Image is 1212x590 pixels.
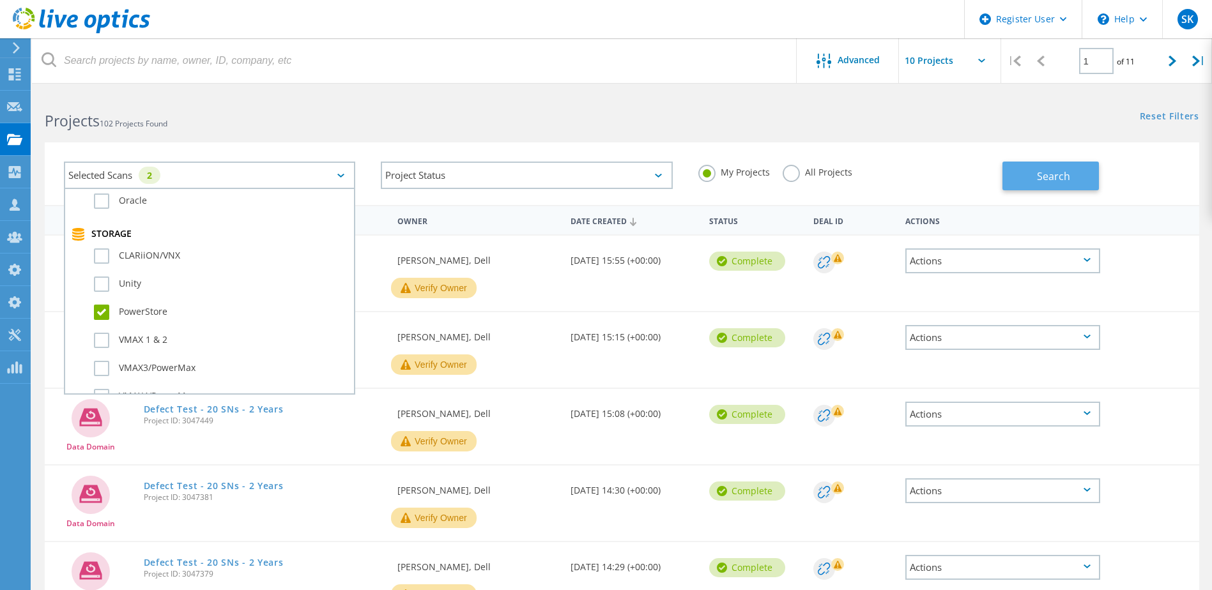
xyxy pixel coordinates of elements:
a: Defect Test - 20 SNs - 2 Years [144,558,284,567]
div: [DATE] 15:08 (+00:00) [564,389,703,431]
input: Search projects by name, owner, ID, company, etc [32,38,797,83]
div: Actions [905,325,1100,350]
label: CLARiiON/VNX [94,248,348,264]
div: | [1186,38,1212,84]
div: 2 [139,167,160,184]
b: Projects [45,110,100,131]
div: [PERSON_NAME], Dell [391,389,564,431]
div: [DATE] 15:55 (+00:00) [564,236,703,278]
div: Status [703,208,807,232]
span: of 11 [1117,56,1135,67]
div: [PERSON_NAME], Dell [391,465,564,508]
div: Complete [709,252,785,271]
div: Actions [905,402,1100,427]
span: SK [1181,14,1193,24]
span: Project ID: 3047449 [144,417,385,425]
div: Actions [905,248,1100,273]
span: Data Domain [66,443,115,451]
button: Verify Owner [391,354,477,375]
span: Search [1037,169,1070,183]
label: All Projects [783,165,852,177]
label: Oracle [94,193,348,209]
div: Date Created [564,208,703,232]
div: [DATE] 14:29 (+00:00) [564,542,703,584]
div: Actions [899,208,1107,232]
button: Verify Owner [391,278,477,298]
span: Advanced [838,56,880,64]
div: Project Status [381,162,672,189]
span: Project ID: 3047379 [144,570,385,578]
div: Complete [709,405,785,424]
label: VMAX3/PowerMax [94,361,348,376]
div: Complete [709,328,785,347]
span: 102 Projects Found [100,118,167,129]
div: [PERSON_NAME], Dell [391,312,564,354]
button: Verify Owner [391,431,477,451]
a: Reset Filters [1140,112,1199,123]
label: VMAX 1 & 2 [94,333,348,348]
div: Storage [72,228,348,241]
label: Unity [94,276,348,292]
div: Complete [709,558,785,577]
div: [DATE] 15:15 (+00:00) [564,312,703,354]
label: My Projects [698,165,770,177]
label: VMAX4/PowerMax [94,389,348,404]
div: [PERSON_NAME], Dell [391,236,564,278]
label: PowerStore [94,305,348,320]
button: Search [1002,162,1099,190]
a: Defect Test - 20 SNs - 2 Years [144,481,284,490]
div: [DATE] 14:30 (+00:00) [564,465,703,508]
div: Deal Id [807,208,900,232]
a: Defect Test - 20 SNs - 2 Years [144,405,284,414]
div: [PERSON_NAME], Dell [391,542,564,584]
span: Data Domain [66,520,115,527]
svg: \n [1098,13,1109,25]
button: Verify Owner [391,508,477,528]
a: Live Optics Dashboard [13,27,150,36]
div: | [1001,38,1027,84]
div: Complete [709,481,785,501]
div: Selected Scans [64,162,355,189]
div: Actions [905,555,1100,580]
div: Actions [905,478,1100,503]
span: Project ID: 3047381 [144,494,385,501]
div: Owner [391,208,564,232]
